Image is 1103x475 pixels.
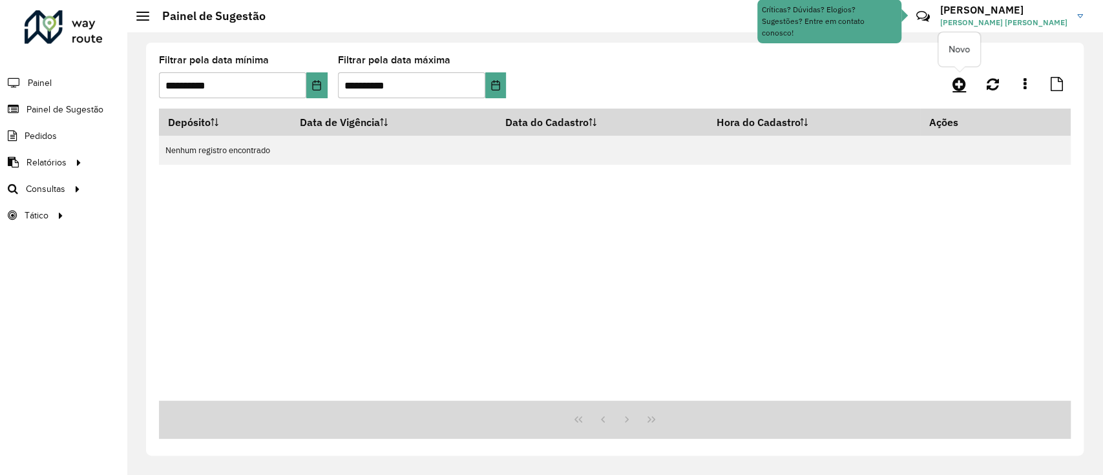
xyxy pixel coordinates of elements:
th: Data do Cadastro [496,109,708,136]
span: [PERSON_NAME] [PERSON_NAME] [940,17,1067,28]
h3: [PERSON_NAME] [940,4,1067,16]
span: Painel de Sugestão [26,103,103,116]
th: Ações [920,109,998,136]
td: Nenhum registro encontrado [159,136,1071,165]
th: Data de Vigência [291,109,496,136]
th: Depósito [159,109,291,136]
a: Contato Rápido [909,3,937,30]
label: Filtrar pela data máxima [338,52,450,68]
h2: Painel de Sugestão [149,9,266,23]
span: Pedidos [25,129,57,143]
span: Painel [28,76,52,90]
span: Tático [25,209,48,222]
div: Novo [938,32,980,67]
button: Choose Date [306,72,328,98]
span: Relatórios [26,156,67,169]
th: Hora do Cadastro [708,109,920,136]
button: Choose Date [485,72,507,98]
label: Filtrar pela data mínima [159,52,269,68]
span: Consultas [26,182,65,196]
